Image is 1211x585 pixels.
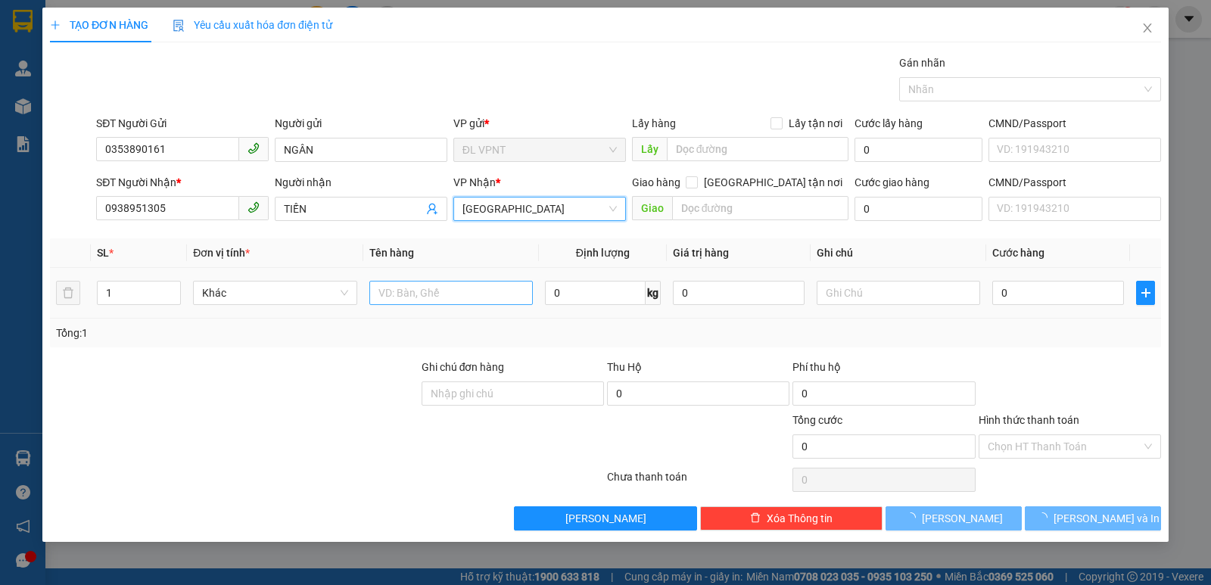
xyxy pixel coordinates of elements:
span: Tổng cước [792,414,842,426]
input: 0 [673,281,805,305]
th: Ghi chú [811,238,986,268]
div: Người nhận [275,174,447,191]
div: Chưa thanh toán [605,468,791,495]
span: kg [646,281,661,305]
span: SL [97,247,109,259]
input: Cước lấy hàng [855,138,982,162]
label: Gán nhãn [899,57,945,69]
b: Phúc An Express [19,98,79,195]
label: Cước lấy hàng [855,117,923,129]
span: phone [247,142,260,154]
span: [PERSON_NAME] [922,510,1003,527]
span: [GEOGRAPHIC_DATA] tận nơi [698,174,848,191]
span: Xóa Thông tin [767,510,833,527]
label: Hình thức thanh toán [979,414,1079,426]
span: ĐL Quận 1 [462,198,617,220]
span: plus [50,20,61,30]
input: Dọc đường [672,196,849,220]
button: Close [1126,8,1169,50]
button: deleteXóa Thông tin [700,506,883,531]
label: Cước giao hàng [855,176,929,188]
img: logo.jpg [164,19,201,55]
span: Thu Hộ [607,361,642,373]
div: Phí thu hộ [792,359,975,381]
div: Người gửi [275,115,447,132]
button: [PERSON_NAME] [514,506,696,531]
span: Giao hàng [632,176,680,188]
span: TẠO ĐƠN HÀNG [50,19,148,31]
div: SĐT Người Nhận [96,174,269,191]
span: Yêu cầu xuất hóa đơn điện tử [173,19,332,31]
span: Khác [202,282,347,304]
button: [PERSON_NAME] [886,506,1022,531]
span: Cước hàng [992,247,1044,259]
div: CMND/Passport [988,174,1161,191]
li: (c) 2017 [127,72,208,91]
input: Cước giao hàng [855,197,982,221]
input: Ghi Chú [817,281,980,305]
span: Tên hàng [369,247,414,259]
div: Tổng: 1 [56,325,469,341]
input: Ghi chú đơn hàng [422,381,604,406]
div: SĐT Người Gửi [96,115,269,132]
span: ĐL VPNT [462,138,617,161]
div: CMND/Passport [988,115,1161,132]
span: phone [247,201,260,213]
b: [DOMAIN_NAME] [127,58,208,70]
input: VD: Bàn, Ghế [369,281,533,305]
span: Lấy hàng [632,117,676,129]
span: Đơn vị tính [193,247,250,259]
span: loading [1037,512,1054,523]
span: Giao [632,196,672,220]
span: VP Nhận [453,176,496,188]
span: [PERSON_NAME] [565,510,646,527]
input: Dọc đường [667,137,849,161]
img: logo.jpg [19,19,95,95]
label: Ghi chú đơn hàng [422,361,505,373]
span: Định lượng [576,247,630,259]
span: close [1141,22,1153,34]
span: loading [905,512,922,523]
span: Giá trị hàng [673,247,729,259]
div: VP gửi [453,115,626,132]
button: [PERSON_NAME] và In [1025,506,1161,531]
span: Lấy tận nơi [783,115,848,132]
img: icon [173,20,185,32]
span: [PERSON_NAME] và In [1054,510,1160,527]
span: delete [750,512,761,524]
span: Lấy [632,137,667,161]
button: plus [1136,281,1155,305]
b: Gửi khách hàng [93,22,150,93]
span: plus [1137,287,1154,299]
span: user-add [426,203,438,215]
button: delete [56,281,80,305]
